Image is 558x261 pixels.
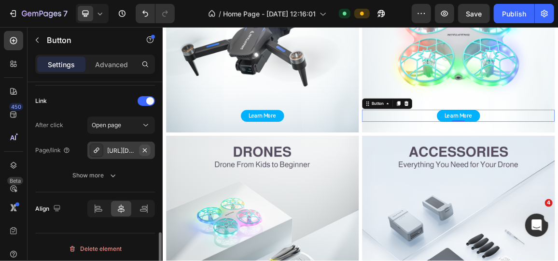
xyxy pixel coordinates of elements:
[92,121,121,129] span: Open page
[35,241,155,257] button: Delete element
[9,103,23,111] div: 450
[107,146,135,155] div: [URL][DOMAIN_NAME]
[95,59,128,70] p: Advanced
[502,9,526,19] div: Publish
[458,4,490,23] button: Save
[525,214,548,237] iframe: Intercom live chat
[466,10,482,18] span: Save
[304,108,326,117] div: Button
[35,97,47,105] div: Link
[545,199,553,207] span: 4
[494,4,534,23] button: Publish
[35,121,63,130] div: After click
[73,171,118,180] div: Show more
[413,125,453,136] strong: Learn More
[136,4,175,23] div: Undo/Redo
[48,59,75,70] p: Settings
[35,203,63,216] div: Align
[126,125,166,136] strong: Learn More
[47,34,129,46] p: Button
[69,243,122,255] div: Delete element
[223,9,316,19] span: Home Page - [DATE] 12:16:01
[163,27,558,261] iframe: Design area
[7,177,23,185] div: Beta
[35,167,155,184] button: Show more
[63,8,68,19] p: 7
[114,122,178,139] a: Learn More
[4,4,72,23] button: 7
[402,122,465,139] a: Learn More
[87,116,155,134] button: Open page
[35,146,70,155] div: Page/link
[219,9,221,19] span: /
